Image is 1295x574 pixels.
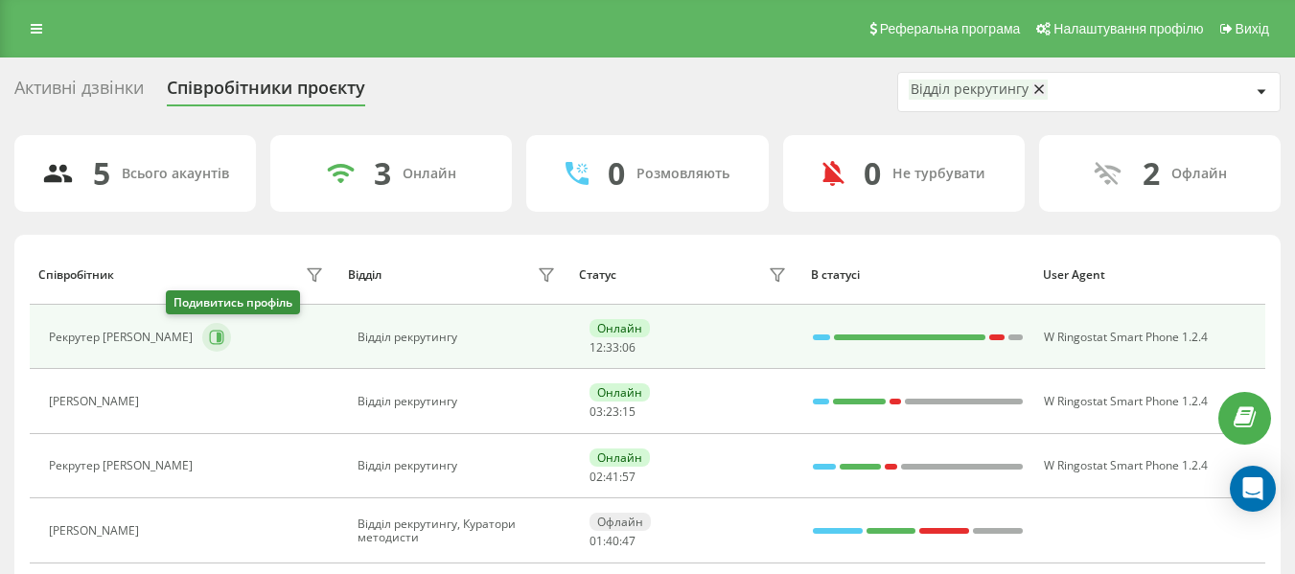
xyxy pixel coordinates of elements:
[606,339,619,356] span: 33
[93,155,110,192] div: 5
[590,383,650,402] div: Онлайн
[622,469,636,485] span: 57
[636,166,729,182] div: Розмовляють
[1171,166,1227,182] div: Офлайн
[1230,466,1276,512] div: Open Intercom Messenger
[403,166,456,182] div: Онлайн
[590,403,603,420] span: 03
[590,405,636,419] div: : :
[864,155,881,192] div: 0
[49,331,197,344] div: Рекрутер [PERSON_NAME]
[374,155,391,192] div: 3
[590,513,651,531] div: Офлайн
[166,290,300,314] div: Подивитись профіль
[358,331,560,344] div: Відділ рекрутингу
[590,469,603,485] span: 02
[622,403,636,420] span: 15
[590,471,636,484] div: : :
[1044,393,1208,409] span: W Ringostat Smart Phone 1.2.4
[590,319,650,337] div: Онлайн
[1053,21,1203,36] span: Налаштування профілю
[606,469,619,485] span: 41
[122,166,229,182] div: Всього акаунтів
[606,533,619,549] span: 40
[911,81,1029,98] div: Відділ рекрутингу
[167,78,365,107] div: Співробітники проєкту
[608,155,625,192] div: 0
[1043,268,1257,282] div: User Agent
[1044,329,1208,345] span: W Ringostat Smart Phone 1.2.4
[590,339,603,356] span: 12
[622,533,636,549] span: 47
[622,339,636,356] span: 06
[348,268,382,282] div: Відділ
[38,268,114,282] div: Співробітник
[579,268,616,282] div: Статус
[811,268,1025,282] div: В статусі
[590,533,603,549] span: 01
[1044,457,1208,473] span: W Ringostat Smart Phone 1.2.4
[1236,21,1269,36] span: Вихід
[590,341,636,355] div: : :
[49,395,144,408] div: [PERSON_NAME]
[880,21,1021,36] span: Реферальна програма
[49,459,197,472] div: Рекрутер [PERSON_NAME]
[358,395,560,408] div: Відділ рекрутингу
[49,524,144,538] div: [PERSON_NAME]
[606,403,619,420] span: 23
[1143,155,1160,192] div: 2
[358,517,560,545] div: Відділ рекрутингу, Куратори методисти
[892,166,985,182] div: Не турбувати
[358,459,560,472] div: Відділ рекрутингу
[14,78,144,107] div: Активні дзвінки
[590,448,650,467] div: Онлайн
[590,535,636,548] div: : :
